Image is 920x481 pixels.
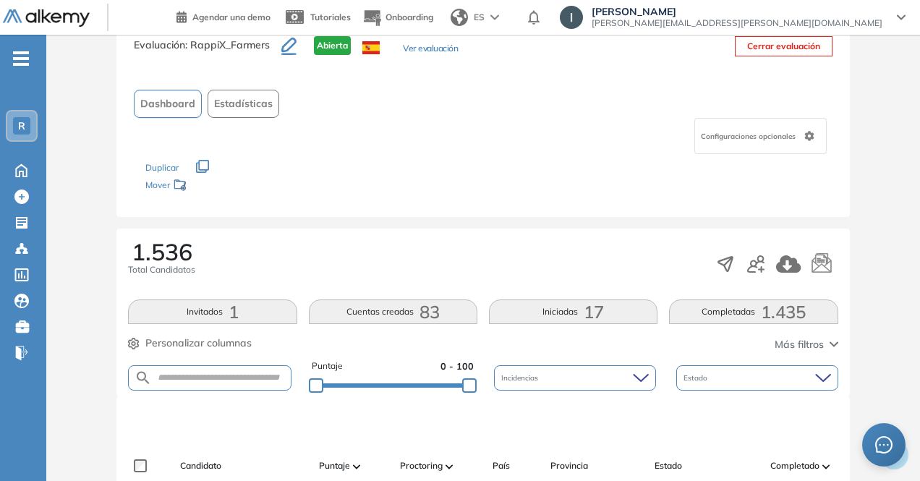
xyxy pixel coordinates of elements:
span: Más filtros [775,337,824,352]
span: Tutoriales [310,12,351,22]
span: 1.536 [132,240,192,263]
img: [missing "en.ARROW_ALT" translation] [822,464,830,469]
button: Completadas1.435 [669,299,838,324]
span: Incidencias [501,373,541,383]
span: 0 - 100 [440,359,474,373]
span: Candidato [180,459,221,472]
span: R [18,120,25,132]
span: Estado [655,459,682,472]
img: Logo [3,9,90,27]
span: message [875,436,893,454]
div: Mover [145,173,290,200]
span: Completado [770,459,819,472]
button: Ver evaluación [403,42,458,57]
button: Dashboard [134,90,202,118]
span: Estado [683,373,710,383]
span: Proctoring [400,459,443,472]
span: País [493,459,510,472]
span: Onboarding [386,12,433,22]
button: Cuentas creadas83 [309,299,477,324]
span: Configuraciones opcionales [701,131,798,142]
button: Invitados1 [128,299,297,324]
span: ES [474,11,485,24]
span: Puntaje [312,359,343,373]
span: : RappiX_Farmers [185,38,270,51]
span: [PERSON_NAME][EMAIL_ADDRESS][PERSON_NAME][DOMAIN_NAME] [592,17,882,29]
img: ESP [362,41,380,54]
img: [missing "en.ARROW_ALT" translation] [353,464,360,469]
button: Iniciadas17 [489,299,657,324]
span: Provincia [550,459,588,472]
button: Estadísticas [208,90,279,118]
img: [missing "en.ARROW_ALT" translation] [446,464,453,469]
span: Personalizar columnas [145,336,252,351]
div: Estado [676,365,838,391]
img: world [451,9,468,26]
span: [PERSON_NAME] [592,6,882,17]
span: Duplicar [145,162,179,173]
span: Abierta [314,36,351,55]
span: Puntaje [319,459,350,472]
span: Dashboard [140,96,195,111]
button: Personalizar columnas [128,336,252,351]
a: Agendar una demo [176,7,271,25]
span: Agendar una demo [192,12,271,22]
button: Más filtros [775,337,838,352]
button: Cerrar evaluación [735,36,832,56]
div: Configuraciones opcionales [694,118,827,154]
div: Incidencias [494,365,656,391]
img: SEARCH_ALT [135,369,152,387]
span: Estadísticas [214,96,273,111]
i: - [13,57,29,60]
span: Total Candidatos [128,263,195,276]
h3: Evaluación [134,36,281,67]
button: Onboarding [362,2,433,33]
img: arrow [490,14,499,20]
